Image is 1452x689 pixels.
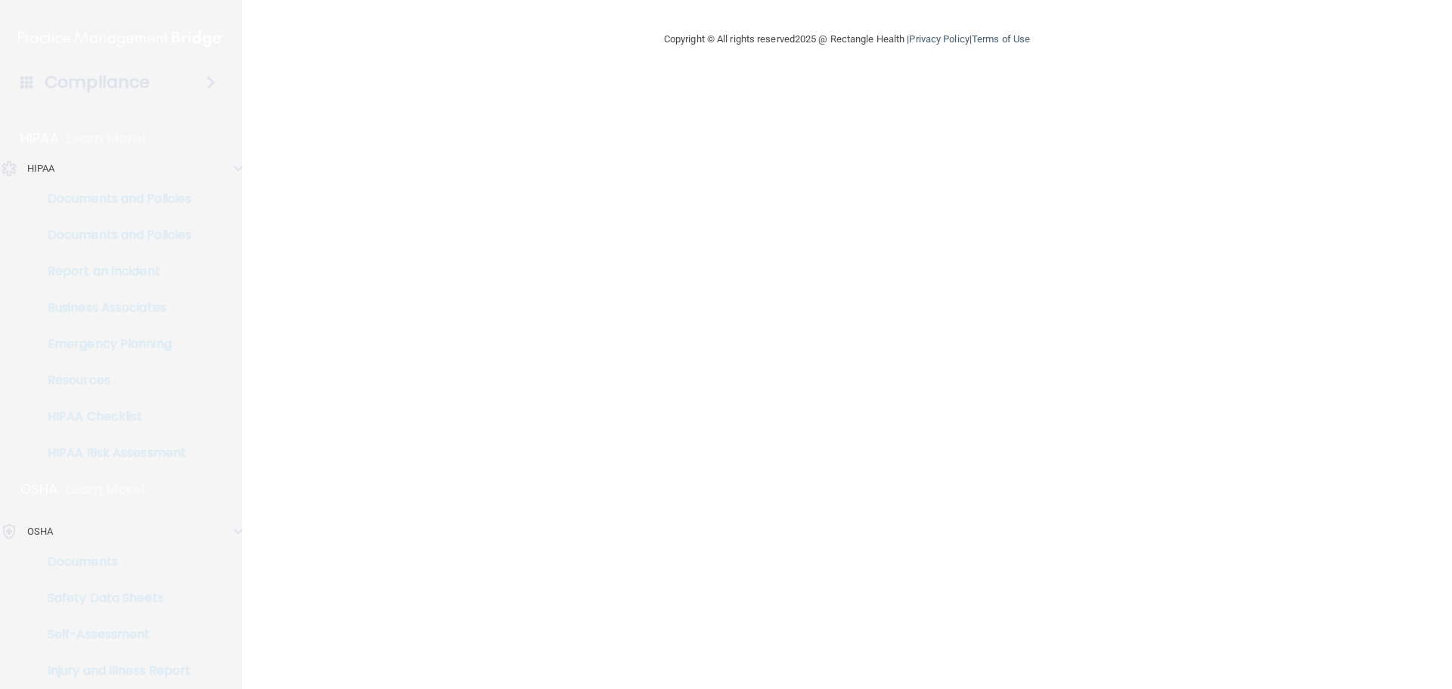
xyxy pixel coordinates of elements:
p: HIPAA Risk Assessment [10,445,216,461]
p: OSHA [27,523,53,541]
p: OSHA [20,480,58,498]
p: Documents and Policies [10,191,216,206]
p: HIPAA [27,160,55,178]
p: HIPAA [20,129,59,147]
p: Business Associates [10,300,216,315]
img: PMB logo [18,23,224,54]
div: Copyright © All rights reserved 2025 @ Rectangle Health | | [571,15,1123,64]
p: Documents [10,554,216,570]
p: HIPAA Checklist [10,409,216,424]
p: Learn More! [66,480,146,498]
p: Report an Incident [10,264,216,279]
p: Self-Assessment [10,627,216,642]
p: Documents and Policies [10,228,216,243]
p: Emergency Planning [10,337,216,352]
a: Terms of Use [972,33,1030,45]
p: Learn More! [67,129,147,147]
p: Injury and Illness Report [10,663,216,678]
p: Safety Data Sheets [10,591,216,606]
a: Privacy Policy [909,33,969,45]
h4: Compliance [45,72,150,93]
p: Resources [10,373,216,388]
